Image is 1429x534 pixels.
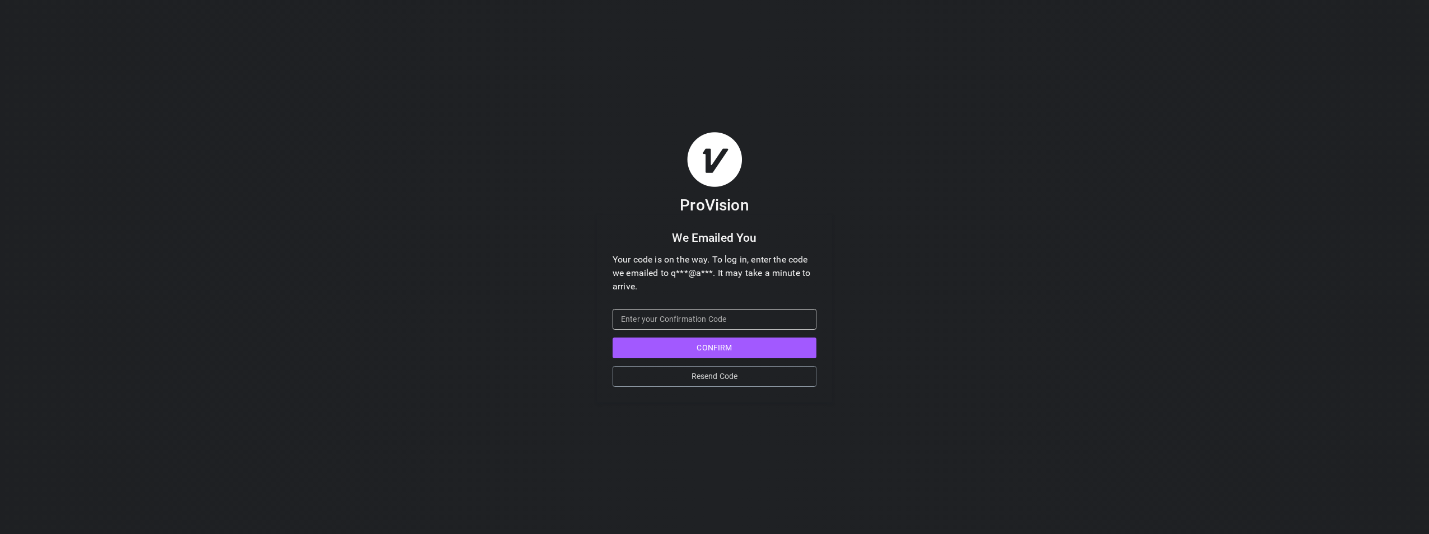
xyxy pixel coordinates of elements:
h3: ProVision [680,195,749,215]
p: Your code is on the way. To log in, enter the code we emailed to q***@a***. It may take a minute ... [613,253,816,293]
button: Resend Code [613,366,816,387]
h4: We Emailed You [613,231,816,245]
button: Confirm [613,338,816,358]
input: Enter your Confirmation Code [613,309,816,330]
